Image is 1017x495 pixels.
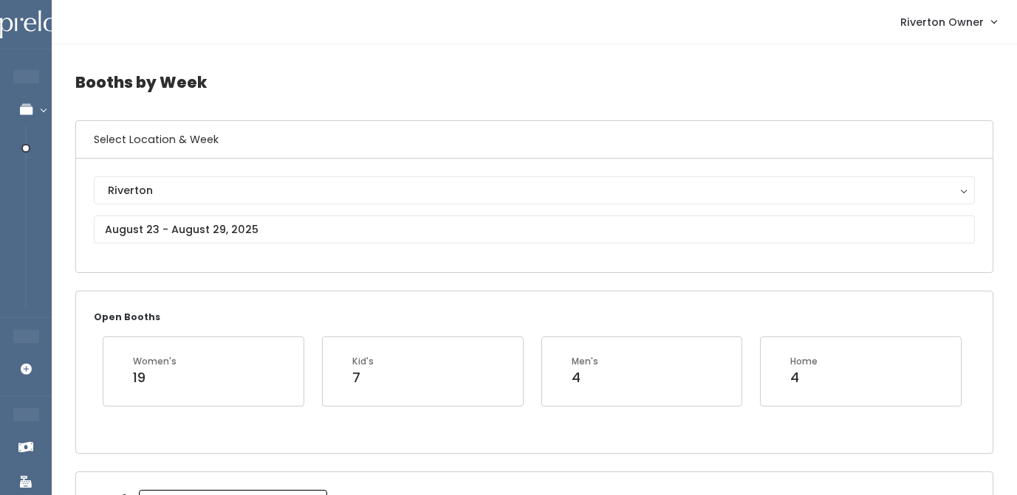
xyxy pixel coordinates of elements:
div: Kid's [352,355,374,368]
a: Riverton Owner [886,6,1011,38]
div: Riverton [108,182,961,198]
div: 4 [572,368,598,387]
span: Riverton Owner [900,14,984,30]
div: Men's [572,355,598,368]
button: Riverton [94,176,975,204]
input: August 23 - August 29, 2025 [94,215,975,243]
div: 4 [790,368,818,387]
h6: Select Location & Week [76,121,993,159]
small: Open Booths [94,311,160,323]
div: Women's [133,355,177,368]
h4: Booths by Week [75,62,993,103]
div: 7 [352,368,374,387]
div: 19 [133,368,177,387]
div: Home [790,355,818,368]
